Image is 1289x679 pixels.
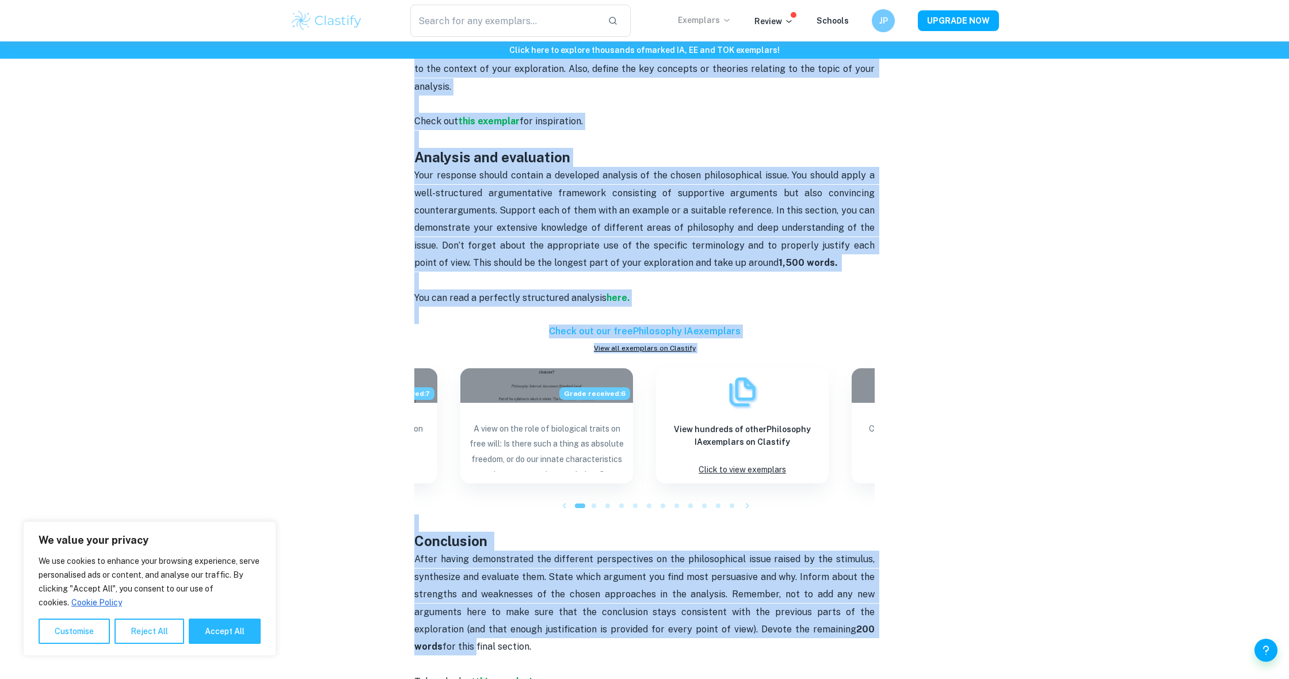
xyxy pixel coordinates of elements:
a: Blog exemplar: A view on the role of biological traits Grade received:6A view on the role of biol... [460,368,633,483]
button: UPGRADE NOW [918,10,999,31]
button: JP [872,9,895,32]
strong: Analysis and evaluation [414,149,570,165]
span: Check out [414,116,458,127]
a: Schools [817,16,849,25]
span: After having demonstrated the different perspectives on the philosophical issue raised by the sti... [414,554,877,652]
span: You can read a perfectly structured analysis [414,292,607,303]
p: We use cookies to enhance your browsing experience, serve personalised ads or content, and analys... [39,554,261,609]
button: Accept All [189,619,261,644]
strong: 1,500 words. [779,257,837,268]
a: View all exemplars on Clastify [414,343,875,353]
a: Cookie Policy [71,597,123,608]
p: We value your privacy [39,533,261,547]
span: Begin your essay with around of introduction. Present the subject of your exploration, clearly id... [414,11,877,92]
div: We value your privacy [23,521,276,656]
button: Reject All [115,619,184,644]
button: Customise [39,619,110,644]
span: Your response should contain a developed analysis of the chosen philosophical issue. You should a... [414,170,877,268]
img: Exemplars [725,375,760,409]
span: for inspiration. [520,116,583,127]
h6: Click here to explore thousands of marked IA, EE and TOK exemplars ! [2,44,1287,56]
span: Grade received: 6 [559,387,630,400]
a: ExemplarsView hundreds of otherPhilosophy IAexemplars on ClastifyClick to view exemplars [656,368,829,483]
p: A view on the role of biological traits on free will: Is there such a thing as absolute freedom, ... [470,421,624,472]
button: Help and Feedback [1254,639,1277,662]
strong: Conclusion [414,533,487,549]
h6: View hundreds of other Philosophy IA exemplars on Clastify [665,423,819,448]
h6: JP [877,14,890,27]
p: Exemplars [678,14,731,26]
img: Clastify logo [290,9,363,32]
a: Blog exemplar: Could a machine ever be considered a perCould a machine ever be considered a person? [852,368,1024,483]
h6: Check out our free Philosophy IA exemplars [414,325,875,338]
a: here. [607,292,630,303]
p: Review [754,15,794,28]
input: Search for any exemplars... [410,5,598,37]
a: this exemplar [458,116,520,127]
p: Could a machine ever be considered a person? [861,421,1015,472]
p: Click to view exemplars [699,462,786,478]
